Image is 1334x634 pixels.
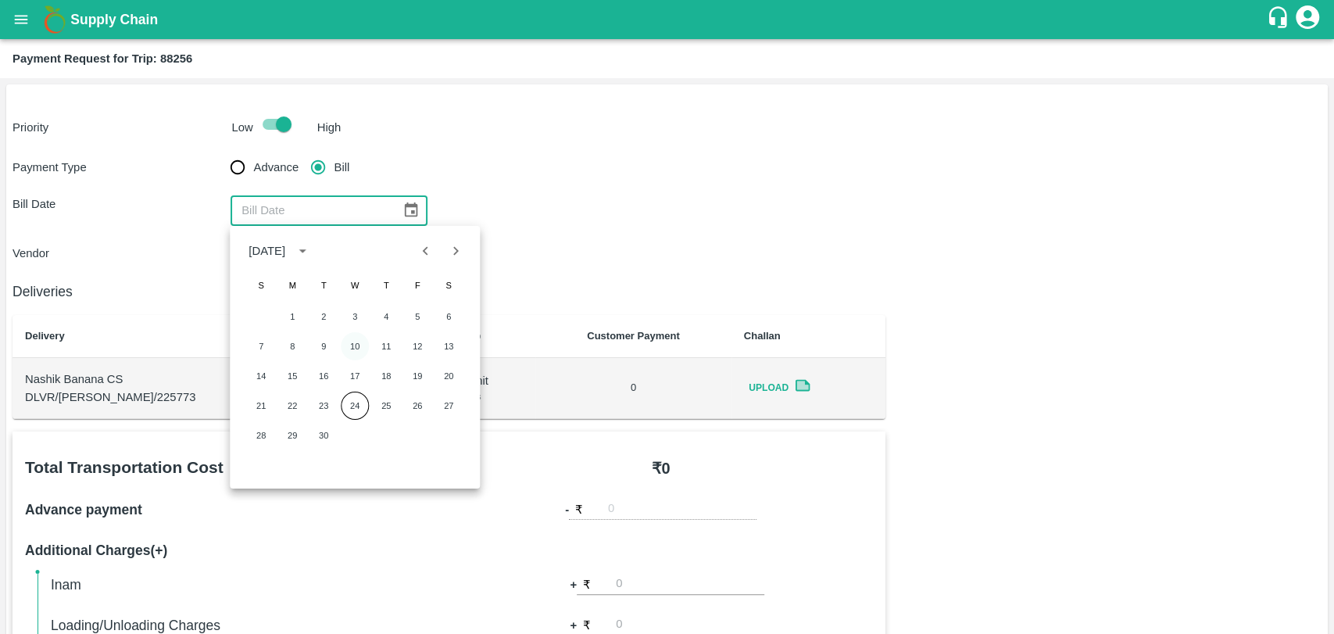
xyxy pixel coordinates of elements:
[403,303,431,331] button: 5
[372,392,400,420] button: 25
[3,2,39,38] button: open drawer
[341,270,369,301] span: Wednesday
[744,330,781,342] b: Challan
[247,362,275,390] button: 14
[435,332,463,360] button: 13
[247,270,275,301] span: Sunday
[309,362,338,390] button: 16
[341,303,369,331] button: 3
[13,119,226,136] p: Priority
[290,238,315,263] button: calendar view is open, switch to year view
[341,392,369,420] button: 24
[317,119,342,136] p: High
[231,195,390,225] input: Bill Date
[309,303,338,331] button: 2
[309,392,338,420] button: 23
[232,119,253,136] p: Low
[535,358,731,419] td: 0
[587,330,679,342] b: Customer Payment
[25,543,167,558] b: Additional Charges(+)
[583,617,591,634] p: ₹
[278,362,306,390] button: 15
[583,576,591,593] p: ₹
[575,501,583,518] p: ₹
[651,460,670,477] b: ₹ 0
[435,303,463,331] button: 6
[372,270,400,301] span: Thursday
[309,421,338,450] button: 30
[435,362,463,390] button: 20
[403,270,431,301] span: Friday
[411,236,441,266] button: Previous month
[744,377,794,399] span: Upload
[461,372,523,389] p: 0 Unit
[278,332,306,360] button: 8
[608,499,756,520] input: 0
[309,332,338,360] button: 9
[403,392,431,420] button: 26
[25,389,326,406] p: DLVR/[PERSON_NAME]/225773
[396,195,426,225] button: Choose date
[441,236,470,266] button: Next month
[570,617,577,634] b: +
[253,159,299,176] span: Advance
[13,245,231,262] p: Vendor
[341,332,369,360] button: 10
[13,281,885,303] h6: Deliveries
[51,574,462,596] h6: Inam
[372,332,400,360] button: 11
[309,270,338,301] span: Tuesday
[435,392,463,420] button: 27
[403,332,431,360] button: 12
[25,502,142,518] b: Advance payment
[247,392,275,420] button: 21
[39,4,70,35] img: logo
[334,159,350,176] span: Bill
[435,270,463,301] span: Saturday
[13,195,231,213] p: Bill Date
[372,303,400,331] button: 4
[341,362,369,390] button: 17
[1293,3,1321,36] div: account of current user
[1266,5,1293,34] div: customer-support
[70,9,1266,30] a: Supply Chain
[278,303,306,331] button: 1
[70,12,158,27] b: Supply Chain
[249,242,285,260] div: [DATE]
[278,392,306,420] button: 22
[570,576,577,593] b: +
[565,501,569,518] b: -
[25,330,65,342] b: Delivery
[372,362,400,390] button: 18
[13,52,192,65] b: Payment Request for Trip: 88256
[616,574,764,595] input: 0
[278,270,306,301] span: Monday
[247,332,275,360] button: 7
[247,421,275,450] button: 28
[25,458,224,476] b: Total Transportation Cost
[403,362,431,390] button: 19
[13,159,231,176] p: Payment Type
[278,421,306,450] button: 29
[25,371,326,388] p: Nashik Banana CS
